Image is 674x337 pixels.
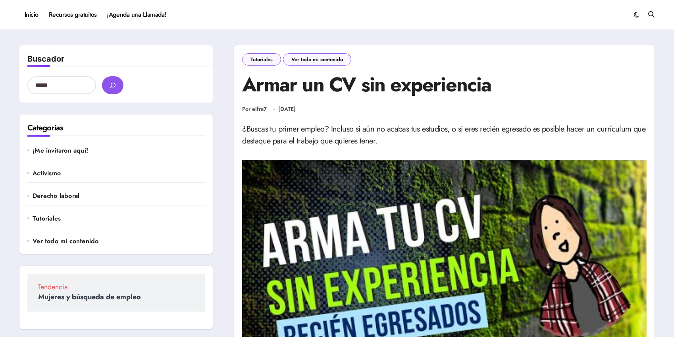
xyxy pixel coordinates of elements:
[33,192,205,200] a: Derecho laboral
[44,4,102,25] a: Recursos gratuitos
[33,214,205,223] a: Tutoriales
[242,105,267,113] a: Por elfra7
[283,53,351,66] a: Ver todo mi contenido
[33,169,205,178] a: Activismo
[27,122,205,134] h2: Categorías
[242,123,647,147] p: ¿Buscas tu primer empleo? Incluso si aún no acabas tus estudios, o si eres recién egresado es pos...
[242,72,647,97] h1: Armar un CV sin experiencia
[33,237,205,246] a: Ver todo mi contenido
[242,53,281,66] a: Tutoriales
[102,4,171,25] a: ¡Agenda una Llamada!
[102,76,123,94] button: buscar
[19,4,44,25] a: Inicio
[38,292,141,302] a: Mujeres y búsqueda de empleo
[38,283,194,291] span: Tendencia
[33,146,205,155] a: ¡Me invitaron aquí!
[278,105,296,113] a: [DATE]
[27,54,64,64] label: Buscador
